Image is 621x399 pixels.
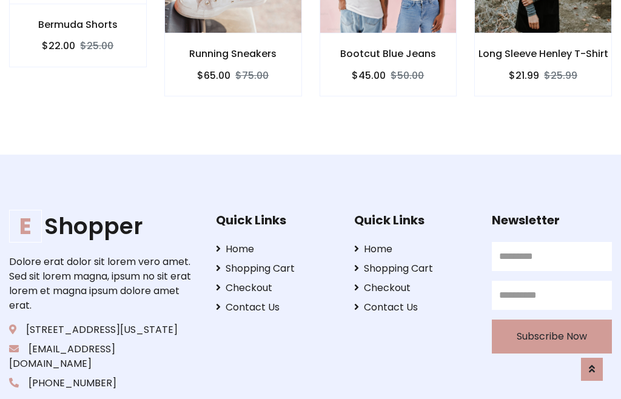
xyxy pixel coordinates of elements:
h6: Bermuda Shorts [10,19,146,30]
a: Home [354,242,474,256]
h6: $45.00 [352,70,386,81]
h6: Long Sleeve Henley T-Shirt [475,48,611,59]
h6: Bootcut Blue Jeans [320,48,457,59]
h6: $21.99 [509,70,539,81]
a: Contact Us [216,300,336,315]
a: Checkout [216,281,336,295]
button: Subscribe Now [492,320,612,354]
a: Home [216,242,336,256]
a: Shopping Cart [216,261,336,276]
p: [EMAIL_ADDRESS][DOMAIN_NAME] [9,342,197,371]
h6: $65.00 [197,70,230,81]
a: Contact Us [354,300,474,315]
p: [STREET_ADDRESS][US_STATE] [9,323,197,337]
p: Dolore erat dolor sit lorem vero amet. Sed sit lorem magna, ipsum no sit erat lorem et magna ipsu... [9,255,197,313]
a: Shopping Cart [354,261,474,276]
del: $75.00 [235,69,269,82]
del: $25.00 [80,39,113,53]
h5: Newsletter [492,213,612,227]
a: Checkout [354,281,474,295]
a: EShopper [9,213,197,240]
h6: $22.00 [42,40,75,52]
h5: Quick Links [216,213,336,227]
h6: Running Sneakers [165,48,301,59]
del: $25.99 [544,69,577,82]
del: $50.00 [391,69,424,82]
h5: Quick Links [354,213,474,227]
p: [PHONE_NUMBER] [9,376,197,391]
span: E [9,210,42,243]
h1: Shopper [9,213,197,240]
